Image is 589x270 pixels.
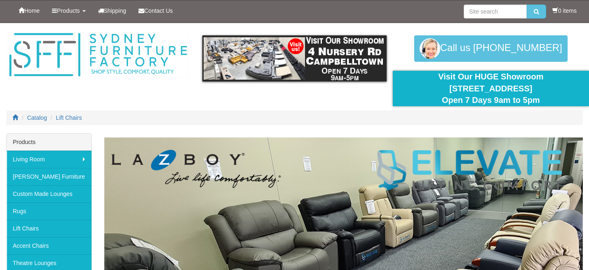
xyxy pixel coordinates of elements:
a: Living Room [7,151,92,168]
div: Products [7,134,92,151]
span: Products [57,7,80,14]
input: Site search [464,5,527,19]
span: Home [24,7,40,14]
a: Custom Made Lounges [7,185,92,202]
a: Rugs [7,202,92,220]
a: Home [12,0,46,21]
li: 0 items [552,7,577,15]
a: Shipping [92,0,133,21]
span: Shipping [104,7,127,14]
a: Accent Chairs [7,237,92,254]
div: Visit Our HUGE Showroom [STREET_ADDRESS] Open 7 Days 9am to 5pm [399,71,583,106]
a: Contact Us [132,0,179,21]
img: Sydney Furniture Factory [6,31,190,79]
span: Contact Us [144,7,173,14]
a: [PERSON_NAME] Furniture [7,168,92,185]
a: Lift Chairs [56,114,82,121]
a: Products [46,0,92,21]
a: Lift Chairs [7,220,92,237]
img: showroom.gif [202,35,386,81]
a: Catalog [27,114,47,121]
